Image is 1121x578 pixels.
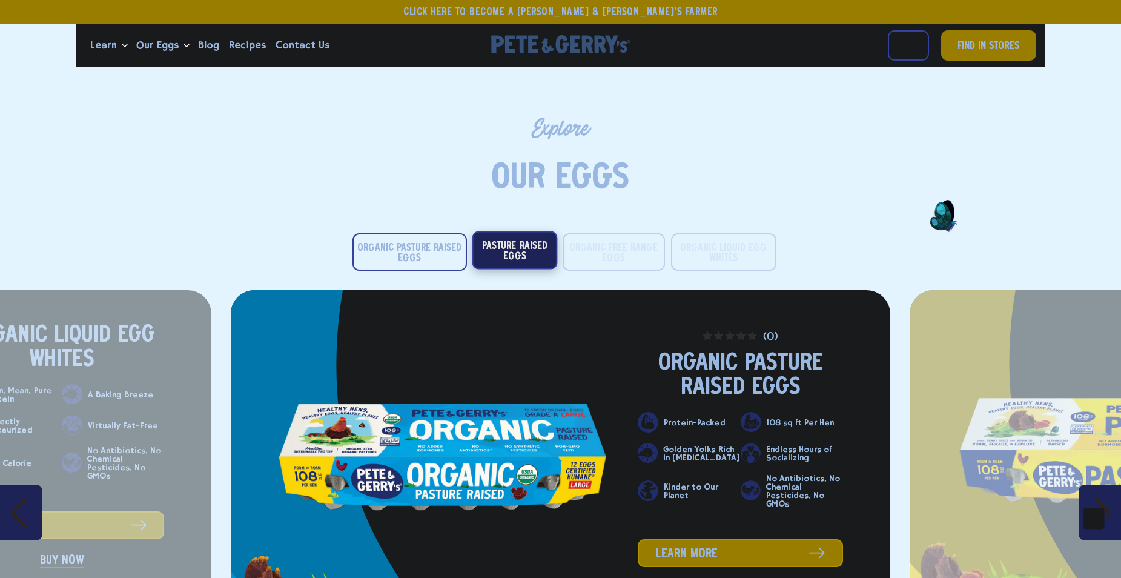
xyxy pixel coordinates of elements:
span: Find in Stores [957,39,1019,55]
span: Contact Us [276,38,329,53]
li: No Antibiotics, No Chemical Pesticides, No GMOs [741,474,843,508]
span: Recipes [229,38,266,53]
li: Golden Yolks Rich in [MEDICAL_DATA] [638,443,740,463]
button: Open the dropdown menu for Learn [122,44,128,48]
li: Virtually Fat-Free [62,415,164,436]
li: A Baking Breeze [62,384,164,405]
li: 108 sq ft Per Hen [741,412,843,433]
button: Your consent preferences for tracking technologies [1083,508,1104,529]
a: BUY NOW [40,554,84,568]
span: Learn more [656,545,718,563]
button: Organic Pasture Raised Eggs [352,233,467,271]
span: Our [491,161,546,197]
li: Kinder to Our Planet [638,474,740,508]
a: Find in Stores [941,30,1036,61]
h3: Organic Pasture Raised Eggs [638,351,843,400]
a: (0) [638,329,843,343]
a: Contact Us [271,29,334,62]
button: Open the dropdown menu for Our Eggs [184,44,190,48]
span: Learn [90,38,117,53]
button: Organic Liquid Egg Whites [671,233,776,271]
span: Blog [198,38,219,53]
input: Search [888,30,929,61]
a: Learn [85,29,122,62]
li: No Antibiotics, No Chemical Pesticides, No GMOs [62,446,164,480]
h2: Explore [93,116,1027,142]
a: Blog [193,29,224,62]
button: Next [1079,485,1121,540]
span: (0) [763,332,778,343]
a: Learn more [638,539,843,567]
a: Recipes [224,29,271,62]
li: Protein-Packed [638,412,740,433]
button: Organic Free Range Eggs [563,233,665,271]
li: Endless Hours of Socializing [741,443,843,463]
button: Pasture Raised Eggs [472,231,557,269]
a: Our Eggs [131,29,184,62]
span: Our Eggs [136,38,179,53]
span: Eggs [555,161,629,197]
